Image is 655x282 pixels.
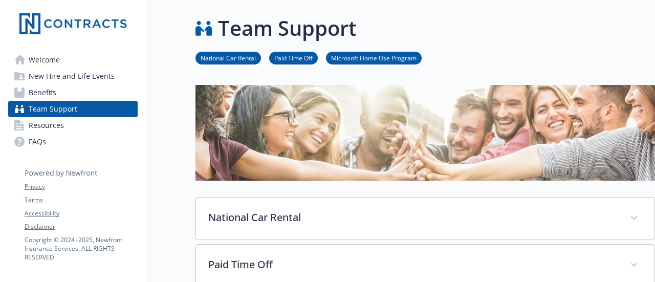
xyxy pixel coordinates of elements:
span: Welcome [29,52,60,68]
p: Paid Time Off [208,257,618,272]
a: Accessibility [25,209,137,218]
h1: Team Support [218,13,357,44]
a: Resources [8,117,138,134]
a: Terms [25,196,137,205]
a: Disclaimer [25,222,137,231]
span: Team Support [29,101,77,117]
a: National Car Rental [195,53,261,62]
a: New Hire and Life Events [8,68,138,84]
a: Benefits [8,84,138,101]
p: National Car Rental [208,210,618,225]
a: Privacy [25,182,137,191]
span: FAQs [29,134,46,150]
a: FAQs [8,134,138,150]
a: Paid Time Off [269,53,318,62]
a: Welcome [8,52,138,68]
span: Resources [29,117,64,134]
img: team support page banner [195,85,655,181]
span: New Hire and Life Events [29,68,115,84]
span: Benefits [29,84,56,101]
p: Copyright © 2024 - 2025 , Newfront Insurance Services, ALL RIGHTS RESERVED [25,235,137,262]
a: Team Support [8,101,138,117]
div: National Car Rental [196,198,654,240]
a: Microsoft Home Use Program [326,53,422,62]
